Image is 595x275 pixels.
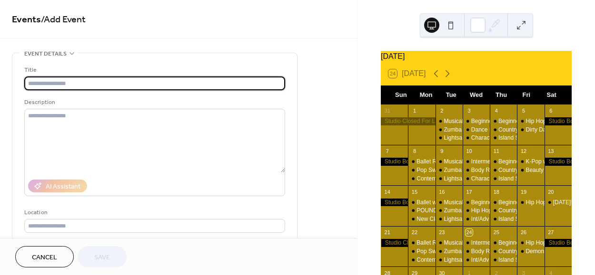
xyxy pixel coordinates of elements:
[545,117,572,125] div: Studio Booked
[490,126,517,134] div: Country Line Dancing with Julianna
[490,256,517,264] div: Island Stretch with Laura
[464,85,489,104] div: Wed
[471,256,563,264] div: Int/Adv Jazz with [PERSON_NAME]
[444,175,559,183] div: Lightsaber Technique with [PERSON_NAME]
[444,199,545,207] div: Musical Theater with [PERSON_NAME]
[490,158,517,166] div: Beginner Hip Hop with Lex
[408,256,435,264] div: Contemporary with Jeanette
[24,208,283,218] div: Location
[416,256,513,264] div: Contemporary with [PERSON_NAME]
[517,239,544,247] div: Hip Hop with Quintin
[490,239,517,247] div: Beginner Disney Lyrical with Elaina
[490,247,517,256] div: Country Line Dancing with Julianna
[463,134,490,142] div: Character Jazz with Andy (Wizard of Oz Night!)
[553,199,573,207] div: [DATE]!
[436,158,463,166] div: Musical Theater with Miguel
[436,239,463,247] div: Musical Theater with Miguel
[408,175,435,183] div: Contemporary with Jeanette
[414,85,439,104] div: Mon
[444,247,522,256] div: Zumba with [PERSON_NAME]
[490,215,517,223] div: Island Stretch with Laura
[32,253,57,263] span: Cancel
[408,166,435,174] div: Pop Sweat and Sculpt with Aileen
[408,239,435,247] div: Ballet Rock Artist Series: Olivia Rodrigo Night with Jeanette
[471,126,568,134] div: Dance Fitness with [PERSON_NAME]
[490,166,517,174] div: Country Line Dancing with Julianna
[498,256,594,264] div: Island Stretch with [PERSON_NAME]
[444,239,545,247] div: Musical Theater with [PERSON_NAME]
[416,166,533,174] div: Pop Sweat and Sculpt with [PERSON_NAME]
[490,134,517,142] div: Island Stretch with Laura
[408,199,435,207] div: Ballet with Elaina
[490,117,517,125] div: Beginner Musical Theater with Lex
[520,148,527,155] div: 12
[381,117,436,125] div: Studio Closed For Labor Day Weekend!
[416,247,533,256] div: Pop Sweat and Sculpt with [PERSON_NAME]
[493,148,500,155] div: 11
[436,256,463,264] div: Lightsaber Technique with Mandy
[514,85,539,104] div: Fri
[438,229,446,236] div: 23
[547,148,555,155] div: 13
[436,175,463,183] div: Lightsaber Technique with Mandy
[463,199,490,207] div: Beginner Pop Tap with Martina
[520,188,527,195] div: 19
[438,148,446,155] div: 9
[463,247,490,256] div: Body Rock Dance and Tone with Tara
[416,175,513,183] div: Contemporary with [PERSON_NAME]
[436,215,463,223] div: Lightsaber Technique with Mandy
[408,158,435,166] div: Ballet Rock Artist Series: Billie Eilish Night with Jeanette
[384,148,391,155] div: 7
[438,188,446,195] div: 16
[547,188,555,195] div: 20
[24,49,67,59] span: Event details
[471,215,577,223] div: Int/Adv Jazz Funk with [PERSON_NAME]
[463,207,490,215] div: Hip Hop Cardio with Martina
[493,188,500,195] div: 18
[408,215,435,223] div: New Class! Lyrical Broadway Ballads with Julianna
[444,134,559,142] div: Lightsaber Technique with [PERSON_NAME]
[517,117,544,125] div: Hip Hop with Quintin
[463,215,490,223] div: Int/Adv Jazz Funk with Alyssa
[545,239,572,247] div: Studio Booked
[436,117,463,125] div: Musical Theater with Julianna
[411,107,418,114] div: 1
[520,229,527,236] div: 26
[416,207,497,215] div: POUND with [PERSON_NAME]
[444,117,545,125] div: Musical Theater with [PERSON_NAME]
[408,207,435,215] div: POUND with Aileen
[444,256,559,264] div: Lightsaber Technique with [PERSON_NAME]
[15,246,74,267] button: Cancel
[547,107,555,114] div: 6
[381,158,408,166] div: Studio Booked
[463,158,490,166] div: Intermediate Broadway Tap with Martina
[490,207,517,215] div: Country Line Dancing with Julianna
[24,65,283,75] div: Title
[444,166,522,174] div: Zumba with [PERSON_NAME]
[411,188,418,195] div: 15
[498,215,594,223] div: Island Stretch with [PERSON_NAME]
[384,107,391,114] div: 31
[384,229,391,236] div: 21
[466,188,473,195] div: 17
[517,158,544,166] div: K-Pop with Quintin
[463,239,490,247] div: Intermediate Pop Tap with Amanda
[490,175,517,183] div: Island Stretch with Laura
[41,10,86,29] span: / Add Event
[444,158,545,166] div: Musical Theater with [PERSON_NAME]
[24,97,283,107] div: Description
[539,85,564,104] div: Sat
[436,166,463,174] div: Zumba with Miguel
[466,148,473,155] div: 10
[416,199,491,207] div: Ballet with [PERSON_NAME]
[471,199,577,207] div: Beginner Pop Tap with [PERSON_NAME]
[498,175,594,183] div: Island Stretch with [PERSON_NAME]
[517,247,544,256] div: Demon Hunters K-Pop Workshop with Quintin (Toad) Johnson!
[436,247,463,256] div: Zumba with Miguel
[463,256,490,264] div: Int/Adv Jazz with Alyssa
[436,207,463,215] div: Zumba with Miguel
[517,199,544,207] div: Hip Hop with Quintin
[493,107,500,114] div: 4
[490,199,517,207] div: Beginner Jazz with Elaina
[498,134,594,142] div: Island Stretch with [PERSON_NAME]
